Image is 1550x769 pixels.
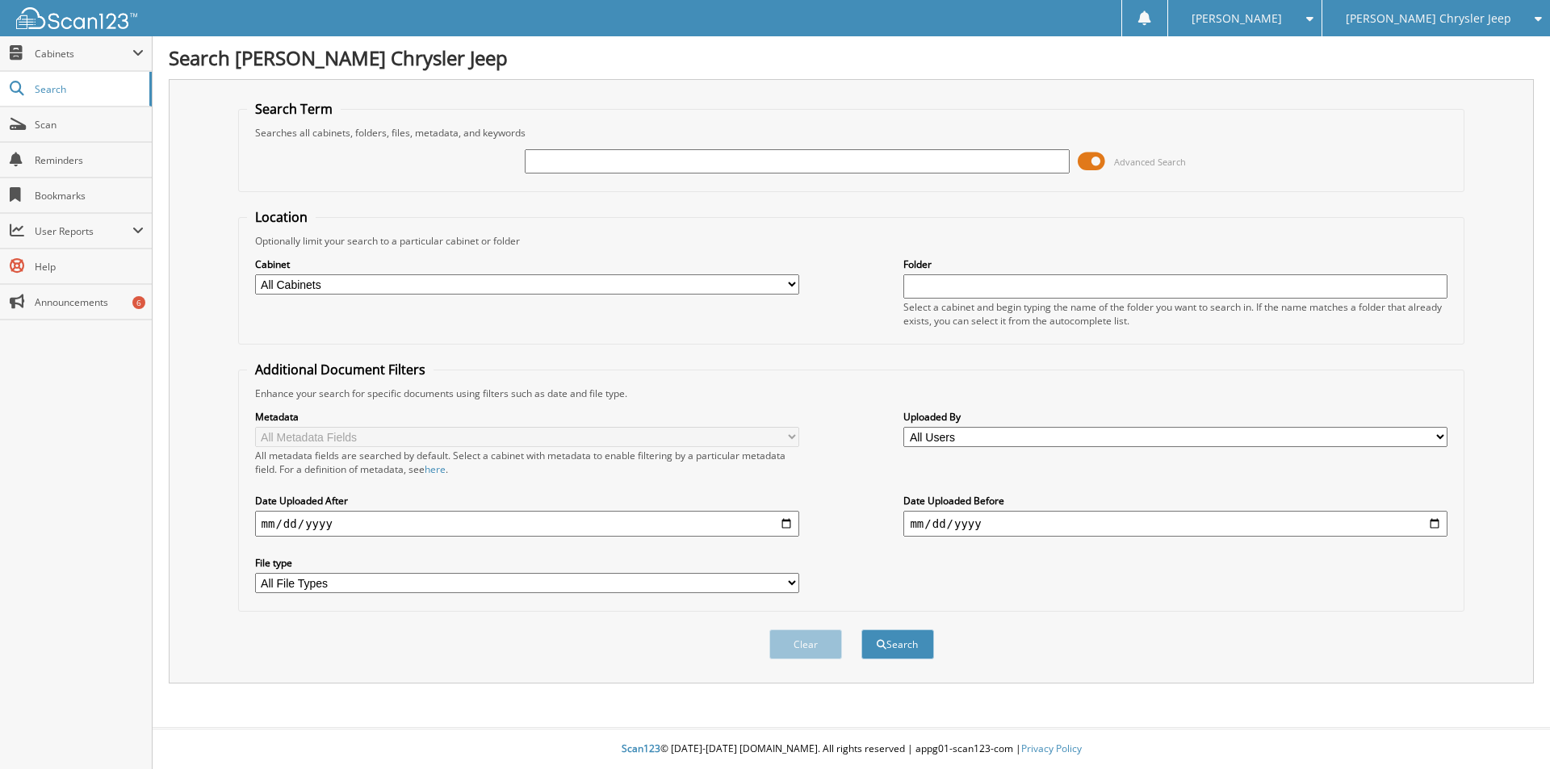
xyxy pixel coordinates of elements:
[35,82,141,96] span: Search
[255,511,799,537] input: start
[247,387,1456,400] div: Enhance your search for specific documents using filters such as date and file type.
[247,126,1456,140] div: Searches all cabinets, folders, files, metadata, and keywords
[903,300,1447,328] div: Select a cabinet and begin typing the name of the folder you want to search in. If the name match...
[255,494,799,508] label: Date Uploaded After
[255,556,799,570] label: File type
[35,118,144,132] span: Scan
[1114,156,1186,168] span: Advanced Search
[1192,14,1282,23] span: [PERSON_NAME]
[903,410,1447,424] label: Uploaded By
[861,629,934,659] button: Search
[35,224,132,238] span: User Reports
[1346,14,1511,23] span: [PERSON_NAME] Chrysler Jeep
[247,208,316,226] legend: Location
[903,511,1447,537] input: end
[247,100,341,118] legend: Search Term
[35,153,144,167] span: Reminders
[622,742,660,755] span: Scan123
[132,296,145,309] div: 6
[153,729,1550,769] div: © [DATE]-[DATE] [DOMAIN_NAME]. All rights reserved | appg01-scan123-com |
[255,257,799,271] label: Cabinet
[425,462,446,476] a: here
[1021,742,1082,755] a: Privacy Policy
[247,361,434,378] legend: Additional Document Filters
[769,629,842,659] button: Clear
[35,260,144,274] span: Help
[247,234,1456,248] div: Optionally limit your search to a particular cabinet or folder
[35,189,144,203] span: Bookmarks
[16,7,137,29] img: scan123-logo-white.svg
[903,257,1447,271] label: Folder
[255,410,799,424] label: Metadata
[903,494,1447,508] label: Date Uploaded Before
[35,295,144,309] span: Announcements
[35,47,132,61] span: Cabinets
[169,44,1534,71] h1: Search [PERSON_NAME] Chrysler Jeep
[255,449,799,476] div: All metadata fields are searched by default. Select a cabinet with metadata to enable filtering b...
